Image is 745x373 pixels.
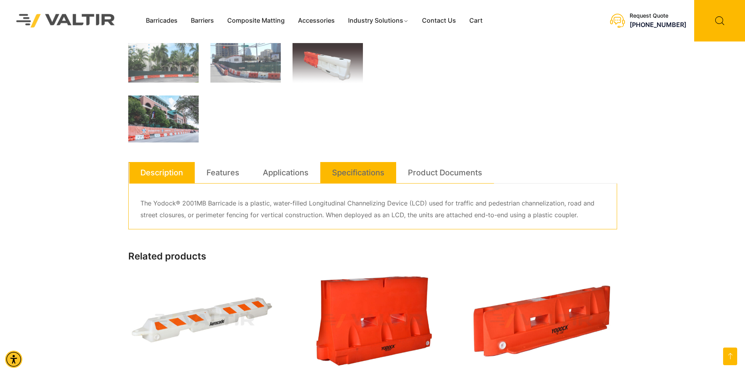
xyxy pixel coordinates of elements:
[463,15,489,27] a: Cart
[408,162,482,183] a: Product Documents
[128,96,199,142] img: A view of Minute Maid Park with a barrier displaying "Houston Astros" and a Texas flag, surrounde...
[128,276,278,366] img: Barricades
[6,4,126,38] img: Valtir Rentals
[140,198,605,221] p: The Yodock® 2001MB Barricade is a plastic, water-filled Longitudinal Channelizing Device (LCD) us...
[128,251,617,262] h2: Related products
[630,21,686,29] a: call (888) 496-3625
[206,162,239,183] a: Features
[221,15,291,27] a: Composite Matting
[332,162,384,183] a: Specifications
[263,162,309,183] a: Applications
[341,15,415,27] a: Industry Solutions
[210,43,281,83] img: Construction site with traffic barriers, green fencing, and a street sign for Nueces St. in an ur...
[140,162,183,183] a: Description
[5,351,22,368] div: Accessibility Menu
[293,43,363,84] img: A segmented traffic barrier in orange and white, designed for road safety and construction zones.
[291,15,341,27] a: Accessories
[415,15,463,27] a: Contact Us
[139,15,184,27] a: Barricades
[723,348,737,365] a: Open this option
[630,13,686,19] div: Request Quote
[466,276,616,366] img: Barricades
[184,15,221,27] a: Barriers
[128,43,199,83] img: A construction area with orange and white barriers, surrounded by palm trees and a building in th...
[297,276,447,366] img: Barricades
